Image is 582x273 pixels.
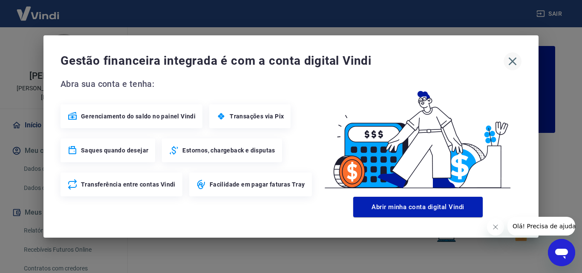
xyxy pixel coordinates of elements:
span: Saques quando desejar [81,146,148,155]
span: Facilidade em pagar faturas Tray [210,180,305,189]
span: Olá! Precisa de ajuda? [5,6,72,13]
span: Abra sua conta e tenha: [61,77,314,91]
span: Transferência entre contas Vindi [81,180,176,189]
iframe: Botão para abrir a janela de mensagens [548,239,575,266]
span: Transações via Pix [230,112,284,121]
img: Good Billing [314,77,521,193]
span: Gerenciamento do saldo no painel Vindi [81,112,196,121]
span: Estornos, chargeback e disputas [182,146,275,155]
iframe: Fechar mensagem [487,218,504,236]
button: Abrir minha conta digital Vindi [353,197,483,217]
iframe: Mensagem da empresa [507,217,575,236]
span: Gestão financeira integrada é com a conta digital Vindi [61,52,504,69]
